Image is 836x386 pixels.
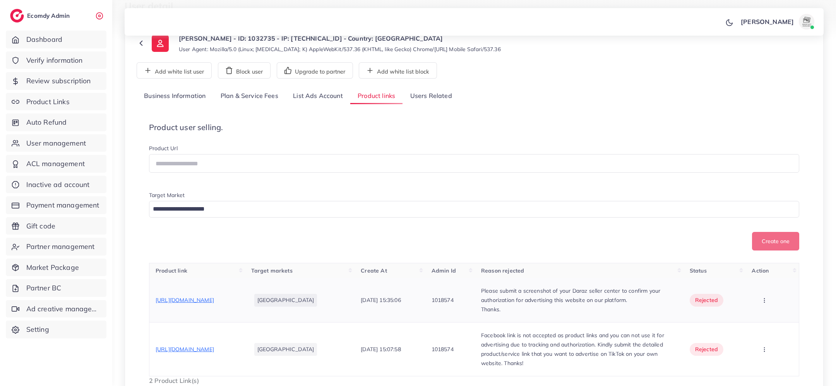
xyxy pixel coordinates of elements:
[137,62,212,79] button: Add white list user
[6,259,106,276] a: Market Package
[26,117,67,127] span: Auto Refund
[218,62,271,79] button: Block user
[361,295,401,305] p: [DATE] 15:35:06
[152,35,169,52] img: ic-user-info.36bf1079.svg
[26,180,90,190] span: Inactive ad account
[149,144,178,152] label: Product Url
[6,196,106,214] a: Payment management
[137,88,213,105] a: Business Information
[6,176,106,194] a: Inactive ad account
[26,200,99,210] span: Payment management
[361,345,401,354] p: [DATE] 15:07:58
[6,93,106,111] a: Product Links
[695,296,718,304] span: rejected
[752,267,769,274] span: Action
[361,267,387,274] span: Create At
[695,345,718,353] span: rejected
[481,305,677,314] p: Thanks.
[26,242,95,252] span: Partner management
[179,45,501,53] small: User Agent: Mozilla/5.0 (Linux; [MEDICAL_DATA]; K) AppleWebKit/537.36 (KHTML, like Gecko) Chrome/...
[26,159,85,169] span: ACL management
[26,76,91,86] span: Review subscription
[359,62,437,79] button: Add white list block
[481,286,677,305] p: Please submit a screenshot of your Daraz seller center to confirm your authorization for advertis...
[6,155,106,173] a: ACL management
[799,14,814,29] img: avatar
[350,88,403,105] a: Product links
[6,134,106,152] a: User management
[6,321,106,338] a: Setting
[286,88,350,105] a: List Ads Account
[6,113,106,131] a: Auto Refund
[6,31,106,48] a: Dashboard
[737,14,817,29] a: [PERSON_NAME]avatar
[213,88,286,105] a: Plan & Service Fees
[156,346,214,353] span: [URL][DOMAIN_NAME]
[254,343,317,355] li: [GEOGRAPHIC_DATA]
[251,267,293,274] span: Target markets
[26,55,83,65] span: Verify information
[481,267,524,274] span: Reason rejected
[6,217,106,235] a: Gift code
[149,201,799,218] div: Search for option
[26,262,79,273] span: Market Package
[150,203,789,215] input: Search for option
[690,267,707,274] span: Status
[277,62,353,79] button: Upgrade to partner
[6,279,106,297] a: Partner BC
[156,297,214,304] span: [URL][DOMAIN_NAME]
[149,377,199,384] span: 2 Product Link(s)
[432,295,454,305] p: 1018574
[752,232,799,250] button: Create one
[149,123,799,132] h4: Product user selling.
[156,267,187,274] span: Product link
[6,300,106,318] a: Ad creative management
[254,294,317,306] li: [GEOGRAPHIC_DATA]
[26,138,86,148] span: User management
[26,97,70,107] span: Product Links
[6,51,106,69] a: Verify information
[741,17,794,26] p: [PERSON_NAME]
[149,191,185,199] label: Target Market
[26,34,62,45] span: Dashboard
[6,72,106,90] a: Review subscription
[26,324,49,335] span: Setting
[10,9,24,22] img: logo
[26,283,62,293] span: Partner BC
[6,238,106,256] a: Partner management
[481,331,677,368] p: Facebook link is not accepted as product links and you can not use it for advertising due to trac...
[432,345,454,354] p: 1018574
[403,88,459,105] a: Users Related
[10,9,72,22] a: logoEcomdy Admin
[27,12,72,19] h2: Ecomdy Admin
[26,221,55,231] span: Gift code
[26,304,101,314] span: Ad creative management
[432,267,456,274] span: Admin Id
